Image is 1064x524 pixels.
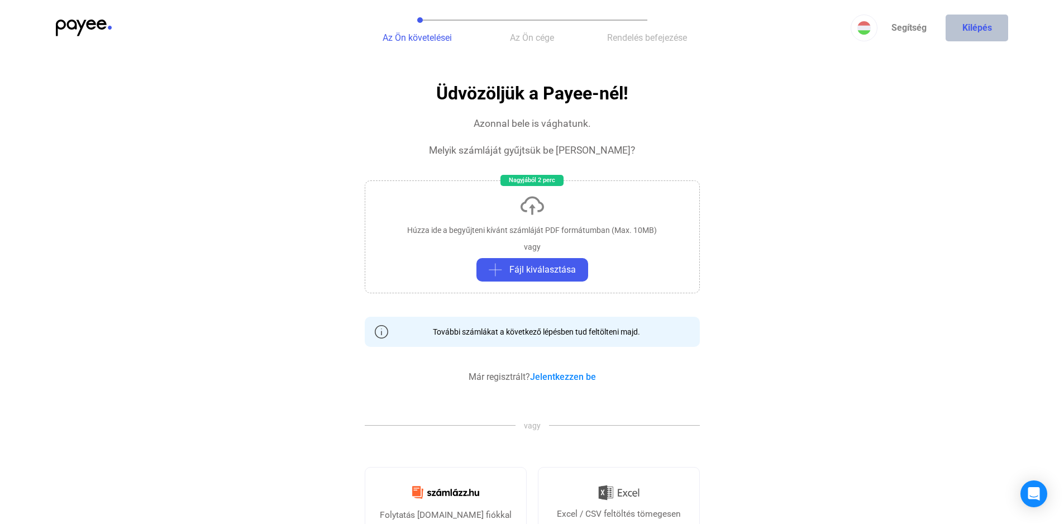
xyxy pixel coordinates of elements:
img: upload-cloud [519,192,546,219]
div: Open Intercom Messenger [1020,480,1047,507]
img: info-grey-outline [375,325,388,339]
div: Excel / CSV feltöltés tömegesen [557,507,681,521]
button: plus-greyFájl kiválasztása [476,258,588,282]
div: Nagyjából 2 perc [500,175,564,186]
div: Melyik számláját gyűjtsük be [PERSON_NAME]? [429,144,635,157]
img: Számlázz.hu [405,479,486,506]
h1: Üdvözöljük a Payee-nél! [436,84,628,103]
div: Azonnal bele is vághatunk. [474,117,591,130]
span: Fájl kiválasztása [509,263,576,277]
div: vagy [524,241,541,253]
a: Segítség [877,15,940,41]
span: Rendelés befejezése [607,32,687,43]
button: HU [851,15,877,41]
button: Kilépés [946,15,1008,41]
span: vagy [516,420,549,431]
div: További számlákat a következő lépésben tud feltölteni majd. [424,326,640,337]
img: HU [857,21,871,35]
img: payee-logo [56,20,112,36]
div: Húzza ide a begyűjteni kívánt számláját PDF formátumban (Max. 10MB) [407,225,657,236]
span: Az Ön követelései [383,32,452,43]
img: Excel [598,481,640,504]
div: Folytatás [DOMAIN_NAME] fiókkal [380,508,512,522]
img: plus-grey [489,263,502,277]
span: Az Ön cége [510,32,554,43]
div: Már regisztrált? [469,370,596,384]
a: Jelentkezzen be [530,371,596,382]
